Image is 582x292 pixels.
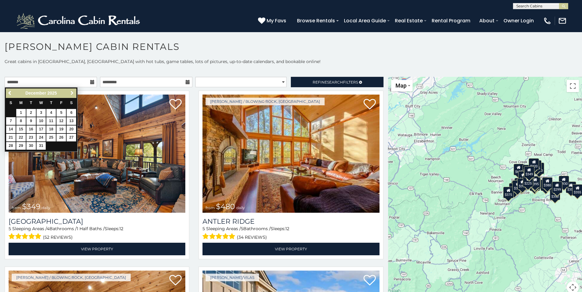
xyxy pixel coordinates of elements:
[169,274,182,287] a: Add to favorites
[67,117,76,125] a: 13
[327,80,343,84] span: Search
[206,205,215,210] span: from
[9,217,185,226] h3: Diamond Creek Lodge
[9,226,185,241] div: Sleeping Areas / Bathrooms / Sleeps:
[16,109,26,117] a: 1
[6,89,14,97] a: Previous
[518,171,529,183] div: $410
[517,178,528,190] div: $395
[341,15,389,26] a: Local Area Guide
[15,12,143,30] img: White-1-2.png
[543,17,552,25] img: phone-regular-white.png
[241,226,243,231] span: 5
[46,117,56,125] a: 11
[16,117,26,125] a: 8
[541,179,551,191] div: $695
[67,134,76,141] a: 27
[37,117,46,125] a: 10
[294,15,338,26] a: Browse Rentals
[37,134,46,141] a: 24
[169,98,182,111] a: Add to favorites
[9,95,185,213] img: Diamond Creek Lodge
[50,101,52,105] span: Thursday
[395,82,407,89] span: Map
[206,98,325,105] a: [PERSON_NAME] / Blowing Rock, [GEOGRAPHIC_DATA]
[56,134,66,141] a: 26
[6,125,16,133] a: 14
[26,134,36,141] a: 23
[9,217,185,226] a: [GEOGRAPHIC_DATA]
[8,91,13,95] span: Previous
[391,80,413,91] button: Change map style
[47,226,49,231] span: 4
[16,142,26,150] a: 29
[67,125,76,133] a: 20
[503,187,514,198] div: $375
[67,109,76,117] a: 6
[26,109,36,117] a: 2
[285,226,289,231] span: 12
[236,205,245,210] span: daily
[30,101,32,105] span: Tuesday
[37,125,46,133] a: 17
[9,95,185,213] a: Diamond Creek Lodge from $349 daily
[313,80,358,84] span: Refine Filters
[500,15,537,26] a: Owner Login
[68,89,76,97] a: Next
[267,17,286,24] span: My Favs
[16,134,26,141] a: 22
[364,274,376,287] a: Add to favorites
[42,205,50,210] span: daily
[43,233,73,241] span: (52 reviews)
[202,217,379,226] a: Antler Ridge
[6,117,16,125] a: 7
[119,226,123,231] span: 12
[529,158,539,170] div: $320
[558,17,567,25] img: mail-regular-white.png
[202,95,379,213] img: Antler Ridge
[216,202,235,211] span: $480
[60,101,63,105] span: Friday
[429,15,473,26] a: Rental Program
[46,109,56,117] a: 4
[46,125,56,133] a: 18
[6,134,16,141] a: 21
[542,177,553,189] div: $380
[56,117,66,125] a: 12
[202,226,379,241] div: Sleeping Areas / Bathrooms / Sleeps:
[47,91,57,95] span: 2025
[19,101,23,105] span: Monday
[512,180,523,192] div: $325
[9,243,185,255] a: View Property
[523,175,533,187] div: $225
[16,125,26,133] a: 15
[202,243,379,255] a: View Property
[364,98,376,111] a: Add to favorites
[530,176,540,188] div: $395
[6,142,16,150] a: 28
[39,101,43,105] span: Wednesday
[567,80,579,92] button: Toggle fullscreen view
[12,274,131,281] a: [PERSON_NAME] / Blowing Rock, [GEOGRAPHIC_DATA]
[22,202,40,211] span: $349
[552,182,562,193] div: $299
[206,274,259,281] a: [PERSON_NAME]/Vilas
[25,91,46,95] span: December
[392,15,426,26] a: Real Estate
[514,164,524,175] div: $635
[46,134,56,141] a: 25
[202,226,205,231] span: 5
[258,17,288,25] a: My Favs
[77,226,105,231] span: 1 Half Baths /
[524,166,534,178] div: $349
[26,142,36,150] a: 30
[291,77,383,87] a: RefineSearchFilters
[476,15,498,26] a: About
[566,182,576,193] div: $355
[37,109,46,117] a: 3
[237,233,267,241] span: (34 reviews)
[12,205,21,210] span: from
[37,142,46,150] a: 31
[26,125,36,133] a: 16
